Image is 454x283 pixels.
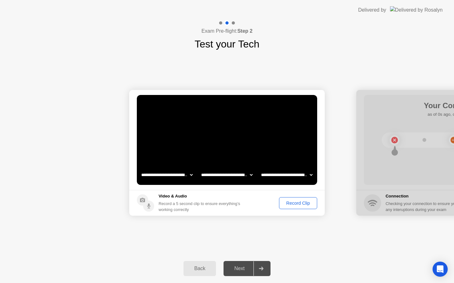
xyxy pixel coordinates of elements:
[183,261,216,276] button: Back
[201,27,253,35] h4: Exam Pre-flight:
[195,36,259,52] h1: Test your Tech
[200,169,254,181] select: Available speakers
[225,266,253,271] div: Next
[159,201,243,213] div: Record a 5 second clip to ensure everything’s working correctly
[185,266,214,271] div: Back
[279,197,317,209] button: Record Clip
[237,28,253,34] b: Step 2
[140,169,194,181] select: Available cameras
[390,6,443,14] img: Delivered by Rosalyn
[159,193,243,199] h5: Video & Audio
[433,262,448,277] div: Open Intercom Messenger
[260,169,314,181] select: Available microphones
[224,261,271,276] button: Next
[358,6,386,14] div: Delivered by
[281,201,315,206] div: Record Clip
